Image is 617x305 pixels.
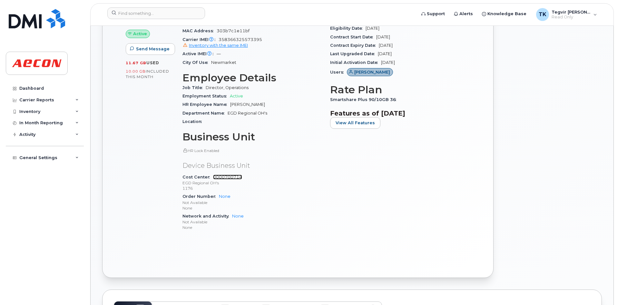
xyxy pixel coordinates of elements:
[182,205,322,211] p: None
[126,43,175,55] button: Send Message
[330,51,378,56] span: Last Upgraded Date
[366,26,379,31] span: [DATE]
[182,28,217,33] span: MAC Address
[232,214,244,219] a: None
[376,35,390,39] span: [DATE]
[182,60,211,65] span: City Of Use
[230,94,243,98] span: Active
[539,11,546,18] span: TK
[182,72,322,84] h3: Employee Details
[136,46,170,52] span: Send Message
[330,26,366,31] span: Eligibility Date
[126,69,146,74] span: 10.00 GB
[182,214,232,219] span: Network and Activity
[217,28,250,33] span: 303b7c1e11bf
[427,11,445,17] span: Support
[182,161,322,170] p: Device Business Unit
[379,43,393,48] span: [DATE]
[182,119,205,124] span: Location
[182,37,219,42] span: Carrier IMEI
[330,84,470,96] h3: Rate Plan
[217,51,221,56] span: —
[552,9,590,15] span: Tegvir [PERSON_NAME]
[449,7,477,20] a: Alerts
[182,148,322,153] p: HR Lock Enabled
[354,69,390,75] span: [PERSON_NAME]
[330,97,399,102] span: Smartshare Plus 90/10GB 36
[146,60,159,65] span: used
[182,102,230,107] span: HR Employee Name
[189,43,248,48] span: Inventory with the same IMEI
[182,219,322,225] p: Not Available
[206,85,249,90] span: Director, Operations
[182,194,219,199] span: Order Number
[182,51,217,56] span: Active IMEI
[182,131,322,143] h3: Business Unit
[330,109,470,117] h3: Features as of [DATE]
[219,194,230,199] a: None
[330,43,379,48] span: Contract Expiry Date
[417,7,449,20] a: Support
[182,94,230,98] span: Employment Status
[459,11,473,17] span: Alerts
[477,7,531,20] a: Knowledge Base
[347,70,393,75] a: [PERSON_NAME]
[330,60,381,65] span: Initial Activation Date
[182,85,206,90] span: Job Title
[126,69,169,79] span: included this month
[378,51,392,56] span: [DATE]
[211,60,236,65] span: Newmarket
[230,102,265,107] span: [PERSON_NAME]
[487,11,526,17] span: Knowledge Base
[182,37,322,49] span: 358366325573395
[182,186,322,191] p: 1176
[552,15,590,20] span: Read Only
[182,175,213,179] span: Cost Center
[330,70,347,75] span: Users
[336,120,375,126] span: View All Features
[182,111,228,116] span: Department Name
[532,8,602,21] div: Tegvir Kalkat
[330,117,380,129] button: View All Features
[126,61,146,65] span: 11.67 GB
[213,175,242,179] a: 0000700714
[133,31,147,37] span: Active
[381,60,395,65] span: [DATE]
[107,7,205,19] input: Find something...
[182,225,322,230] p: None
[182,43,248,48] a: Inventory with the same IMEI
[182,180,322,186] p: EGD Regional OH's
[228,111,267,116] span: EGD Regional OH's
[182,200,322,205] p: Not Available
[330,35,376,39] span: Contract Start Date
